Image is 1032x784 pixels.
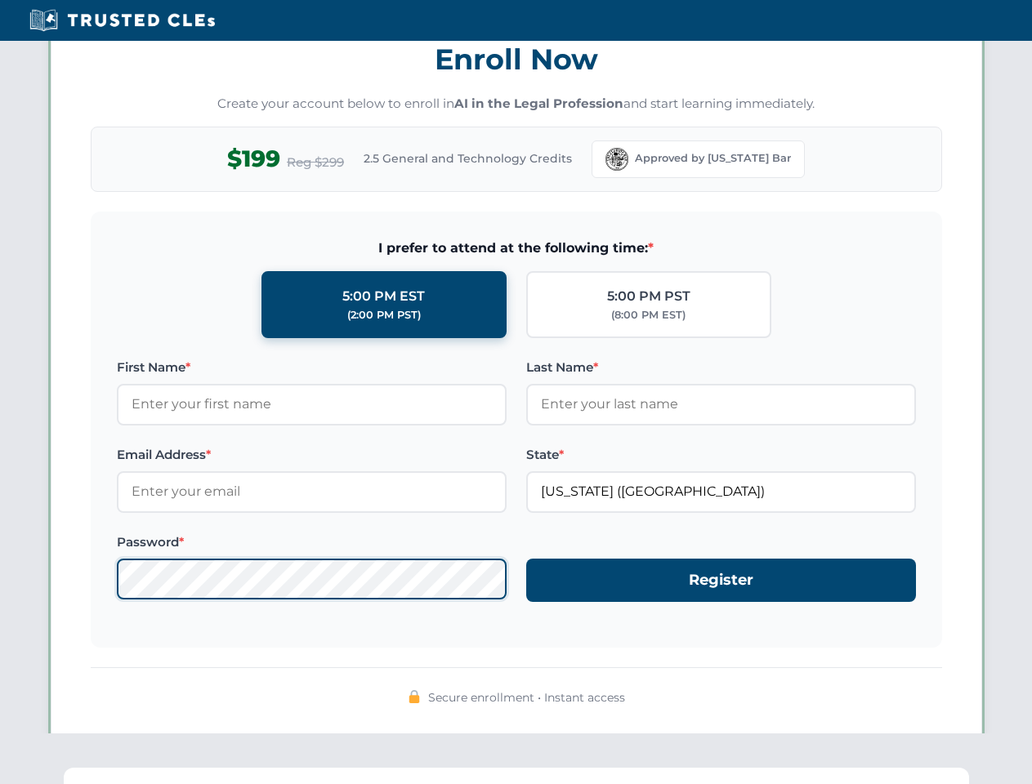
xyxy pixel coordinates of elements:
[526,559,916,602] button: Register
[117,471,507,512] input: Enter your email
[454,96,623,111] strong: AI in the Legal Profession
[117,238,916,259] span: I prefer to attend at the following time:
[347,307,421,323] div: (2:00 PM PST)
[117,384,507,425] input: Enter your first name
[227,140,280,177] span: $199
[526,358,916,377] label: Last Name
[408,690,421,703] img: 🔒
[342,286,425,307] div: 5:00 PM EST
[91,33,942,85] h3: Enroll Now
[117,532,507,552] label: Password
[526,471,916,512] input: Florida (FL)
[635,150,791,167] span: Approved by [US_STATE] Bar
[25,8,220,33] img: Trusted CLEs
[287,153,344,172] span: Reg $299
[117,445,507,465] label: Email Address
[605,148,628,171] img: Florida Bar
[526,384,916,425] input: Enter your last name
[607,286,690,307] div: 5:00 PM PST
[611,307,686,323] div: (8:00 PM EST)
[364,149,572,167] span: 2.5 General and Technology Credits
[428,688,625,706] span: Secure enrollment • Instant access
[526,445,916,465] label: State
[91,95,942,114] p: Create your account below to enroll in and start learning immediately.
[117,358,507,377] label: First Name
